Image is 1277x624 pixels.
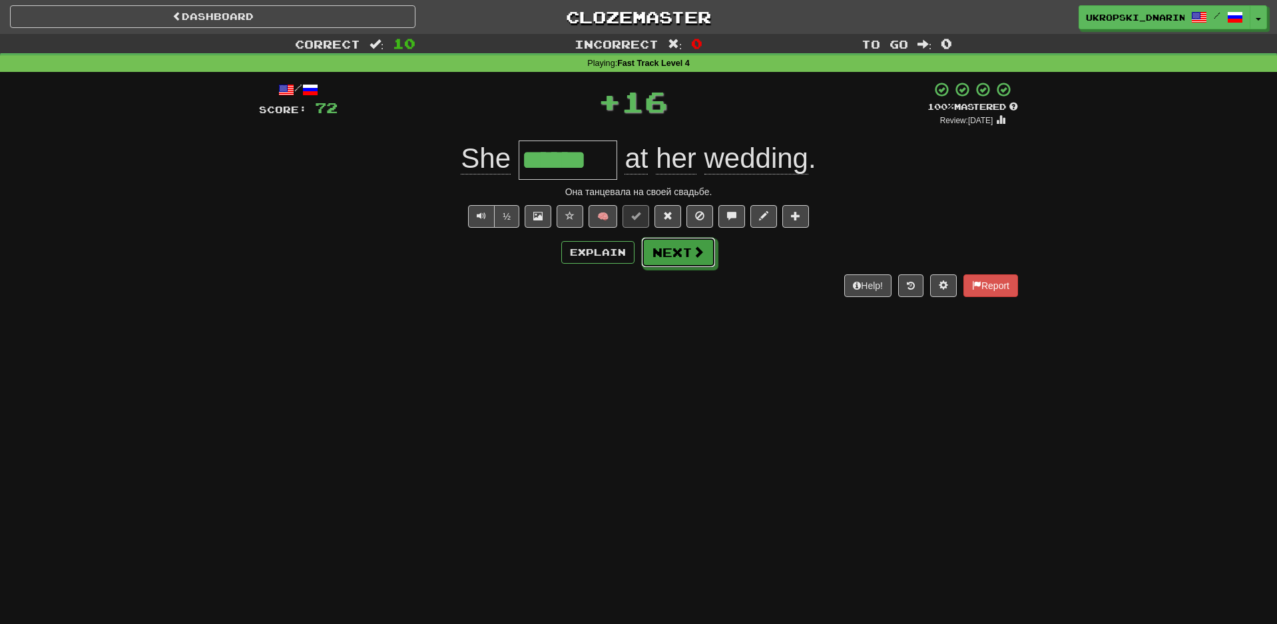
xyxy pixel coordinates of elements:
span: / [1214,11,1220,20]
button: Favorite sentence (alt+f) [557,205,583,228]
button: 🧠 [589,205,617,228]
button: Next [641,237,716,268]
span: She [461,143,511,174]
span: Correct [295,37,360,51]
span: + [598,81,621,121]
button: Discuss sentence (alt+u) [718,205,745,228]
div: Она танцевала на своей свадьбе. [259,185,1018,198]
span: 72 [315,99,338,116]
button: ½ [494,205,519,228]
span: wedding [704,143,808,174]
button: Edit sentence (alt+d) [750,205,777,228]
strong: Fast Track Level 4 [617,59,690,68]
span: 0 [691,35,702,51]
button: Reset to 0% Mastered (alt+r) [654,205,681,228]
span: Score: [259,104,307,115]
span: To go [862,37,908,51]
button: Add to collection (alt+a) [782,205,809,228]
span: : [370,39,384,50]
div: / [259,81,338,98]
button: Report [963,274,1018,297]
span: her [656,143,696,174]
button: Explain [561,241,635,264]
button: Set this sentence to 100% Mastered (alt+m) [623,205,649,228]
button: Round history (alt+y) [898,274,923,297]
span: 0 [941,35,952,51]
a: Clozemaster [435,5,841,29]
div: Mastered [927,101,1018,113]
span: Incorrect [575,37,658,51]
span: 16 [621,85,668,118]
span: ukropski_dnarina [1086,11,1184,23]
small: Review: [DATE] [940,116,993,125]
button: Ignore sentence (alt+i) [686,205,713,228]
span: : [917,39,932,50]
a: ukropski_dnarina / [1079,5,1250,29]
span: . [617,143,816,174]
button: Help! [844,274,892,297]
button: Play sentence audio (ctl+space) [468,205,495,228]
span: at [625,143,648,174]
span: 10 [393,35,415,51]
span: 100 % [927,101,954,112]
span: : [668,39,682,50]
a: Dashboard [10,5,415,28]
button: Show image (alt+x) [525,205,551,228]
div: Text-to-speech controls [465,205,519,228]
